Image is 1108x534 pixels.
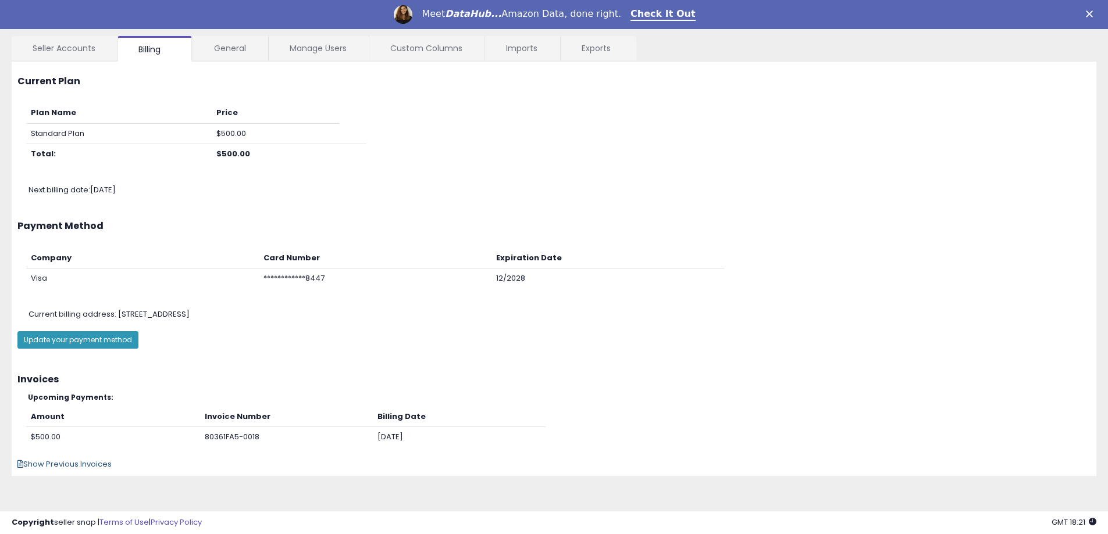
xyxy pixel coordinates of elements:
td: 80361FA5-0018 [200,427,373,447]
h3: Current Plan [17,76,1091,87]
a: Seller Accounts [12,36,116,60]
th: Invoice Number [200,407,373,427]
a: Manage Users [269,36,368,60]
th: Plan Name [26,103,212,123]
h3: Invoices [17,374,1091,385]
th: Expiration Date [491,248,724,268]
th: Card Number [259,248,491,268]
h5: Upcoming Payments: [28,393,1091,401]
h3: Payment Method [17,221,1091,231]
th: Price [212,103,339,123]
span: Current billing address: [28,309,116,320]
b: Total: [31,148,56,159]
td: 12/2028 [491,268,724,289]
th: Billing Date [373,407,546,427]
td: [DATE] [373,427,546,447]
td: Visa [26,268,259,289]
button: Update your payment method [17,331,138,349]
td: $500.00 [26,427,200,447]
strong: Copyright [12,517,54,528]
th: Company [26,248,259,268]
th: Amount [26,407,200,427]
i: DataHub... [445,8,501,19]
div: Meet Amazon Data, done right. [422,8,621,20]
b: $500.00 [216,148,250,159]
a: Exports [561,36,635,60]
a: Billing [117,36,192,62]
div: Close [1086,10,1098,17]
div: seller snap | | [12,517,202,528]
td: $500.00 [212,123,339,144]
td: Standard Plan [26,123,212,144]
span: 2025-09-9 18:21 GMT [1052,517,1096,528]
a: General [193,36,267,60]
a: Check It Out [630,8,696,21]
img: Profile image for Georgie [394,5,412,24]
a: Imports [485,36,559,60]
span: Show Previous Invoices [17,458,112,470]
a: Custom Columns [369,36,483,60]
a: Terms of Use [99,517,149,528]
a: Privacy Policy [151,517,202,528]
